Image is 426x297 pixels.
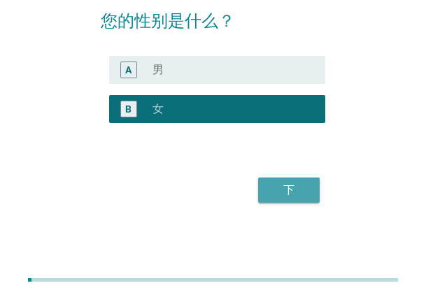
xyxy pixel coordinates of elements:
[152,102,164,116] label: 女
[152,63,164,77] label: 男
[258,178,320,203] button: 下
[125,62,132,77] div: A
[269,182,308,198] div: 下
[125,101,132,116] div: B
